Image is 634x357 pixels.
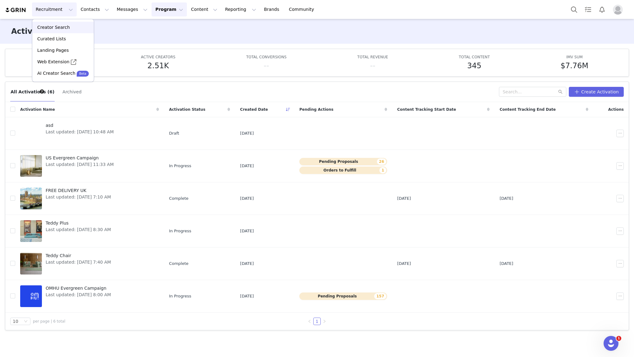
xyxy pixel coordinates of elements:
span: TOTAL CONTENT [459,55,490,59]
button: Program [152,2,187,16]
span: Last updated: [DATE] 10:48 AM [46,129,114,135]
a: US Evergreen CampaignLast updated: [DATE] 11:33 AM [20,154,159,178]
div: 10 [13,318,18,325]
span: [DATE] [240,228,254,234]
span: IMV SUM [566,55,583,59]
button: Content [187,2,221,16]
a: OMHU Evergreen CampaignLast updated: [DATE] 8:00 AM [20,284,159,309]
i: icon: search [558,90,563,94]
button: Notifications [595,2,609,16]
span: Complete [169,261,188,267]
img: placeholder-profile.jpg [613,5,623,15]
span: asd [46,122,114,129]
p: AI Creator Search [37,70,75,77]
button: Create Activation [569,87,624,97]
h5: -- [370,60,375,71]
a: 1 [314,318,320,325]
span: Last updated: [DATE] 8:00 AM [46,292,111,298]
button: Pending Proposals157 [299,292,387,300]
span: Content Tracking Start Date [397,107,456,112]
span: Last updated: [DATE] 11:33 AM [46,161,114,168]
span: [DATE] [500,261,513,267]
span: ACTIVE CREATORS [141,55,175,59]
span: [DATE] [397,195,411,202]
a: Brands [260,2,285,16]
iframe: Intercom live chat [604,336,618,351]
button: Reporting [221,2,260,16]
div: Tooltip anchor [39,89,45,94]
span: Activation Status [169,107,205,112]
i: icon: down [24,319,28,324]
span: Activation Name [20,107,55,112]
span: Last updated: [DATE] 7:10 AM [46,194,111,200]
span: [DATE] [240,293,254,299]
button: Search [567,2,581,16]
button: Contacts [77,2,113,16]
a: Community [285,2,321,16]
input: Search... [499,87,566,97]
span: 1 [616,336,621,341]
button: Messages [113,2,151,16]
p: Curated Lists [37,36,66,42]
span: Complete [169,195,188,202]
button: All Activations (6) [10,87,55,97]
span: OMHU Evergreen Campaign [46,285,111,292]
span: Pending Actions [299,107,333,112]
h5: 345 [467,60,482,71]
span: US Evergreen Campaign [46,155,114,161]
span: Last updated: [DATE] 7:40 AM [46,259,111,266]
a: Tasks [581,2,595,16]
span: [DATE] [240,261,254,267]
p: Landing Pages [37,47,69,54]
h3: Activations [11,26,58,37]
span: In Progress [169,293,191,299]
div: Actions [593,103,629,116]
button: Archived [62,87,82,97]
li: 1 [313,318,321,325]
span: Teddy Chair [46,252,111,259]
span: Last updated: [DATE] 8:30 AM [46,226,111,233]
button: Pending Proposals26 [299,158,387,165]
span: [DATE] [500,195,513,202]
img: grin logo [5,7,27,13]
span: [DATE] [397,261,411,267]
p: Creator Search [37,24,70,31]
button: Orders to Fulfill1 [299,167,387,174]
span: Teddy Plus [46,220,111,226]
span: FREE DELIVERY UK [46,187,111,194]
i: icon: left [308,319,311,323]
span: TOTAL CONVERSIONS [246,55,287,59]
span: In Progress [169,163,191,169]
span: [DATE] [240,163,254,169]
button: Recruitment [32,2,77,16]
span: Content Tracking End Date [500,107,556,112]
h5: $7.76M [561,60,588,71]
i: icon: right [323,319,326,323]
p: Web Extension [37,59,70,65]
span: [DATE] [240,130,254,136]
span: Created Date [240,107,268,112]
span: [DATE] [240,195,254,202]
span: per page | 6 total [33,319,65,324]
h5: -- [264,60,269,71]
li: Previous Page [306,318,313,325]
h5: 2.51K [147,60,169,71]
a: FREE DELIVERY UKLast updated: [DATE] 7:10 AM [20,186,159,211]
span: Draft [169,130,179,136]
a: Teddy PlusLast updated: [DATE] 8:30 AM [20,219,159,243]
li: Next Page [321,318,328,325]
span: In Progress [169,228,191,234]
span: TOTAL REVENUE [357,55,388,59]
p: Beta [79,71,86,76]
a: Teddy ChairLast updated: [DATE] 7:40 AM [20,251,159,276]
button: Profile [609,5,629,15]
a: asdLast updated: [DATE] 10:48 AM [20,121,159,146]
